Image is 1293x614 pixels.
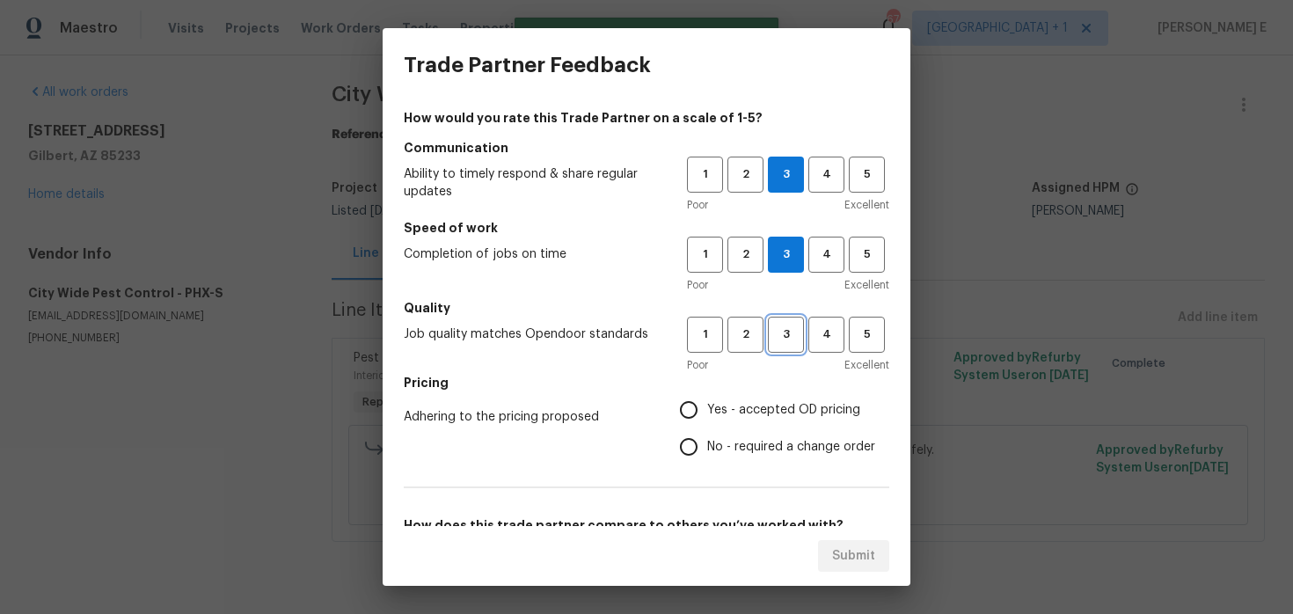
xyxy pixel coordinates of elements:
span: Adhering to the pricing proposed [404,408,652,426]
span: 3 [769,245,803,265]
span: 2 [729,325,762,345]
button: 1 [687,237,723,273]
button: 4 [808,237,844,273]
span: Excellent [844,356,889,374]
span: Yes - accepted OD pricing [707,401,860,420]
span: 5 [851,164,883,185]
span: 5 [851,245,883,265]
span: 1 [689,325,721,345]
button: 3 [768,157,804,193]
button: 3 [768,317,804,353]
span: 4 [810,325,843,345]
span: Ability to timely respond & share regular updates [404,165,659,201]
button: 5 [849,237,885,273]
button: 4 [808,317,844,353]
span: 3 [770,325,802,345]
span: 4 [810,164,843,185]
span: Poor [687,196,708,214]
button: 1 [687,317,723,353]
span: 1 [689,164,721,185]
span: Completion of jobs on time [404,245,659,263]
button: 5 [849,157,885,193]
button: 2 [727,237,763,273]
h5: How does this trade partner compare to others you’ve worked with? [404,516,889,534]
h4: How would you rate this Trade Partner on a scale of 1-5? [404,109,889,127]
span: 1 [689,245,721,265]
button: 3 [768,237,804,273]
button: 2 [727,317,763,353]
span: No - required a change order [707,438,875,457]
button: 2 [727,157,763,193]
span: Job quality matches Opendoor standards [404,325,659,343]
span: Excellent [844,196,889,214]
h5: Communication [404,139,889,157]
span: Excellent [844,276,889,294]
span: Poor [687,276,708,294]
span: 2 [729,245,762,265]
h5: Pricing [404,374,889,391]
span: 2 [729,164,762,185]
h3: Trade Partner Feedback [404,53,651,77]
span: 4 [810,245,843,265]
span: 3 [769,164,803,185]
h5: Speed of work [404,219,889,237]
button: 1 [687,157,723,193]
span: 5 [851,325,883,345]
div: Pricing [680,391,889,465]
button: 5 [849,317,885,353]
h5: Quality [404,299,889,317]
span: Poor [687,356,708,374]
button: 4 [808,157,844,193]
